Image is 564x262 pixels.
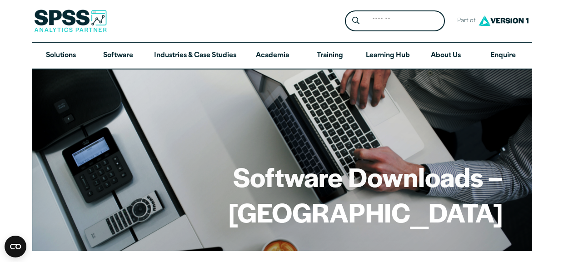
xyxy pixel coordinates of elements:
h1: Software Downloads – [GEOGRAPHIC_DATA] [61,159,503,229]
a: Industries & Case Studies [147,43,244,69]
a: Enquire [474,43,532,69]
button: Search magnifying glass icon [347,13,364,30]
form: Site Header Search Form [345,10,445,32]
img: SPSS Analytics Partner [34,10,107,32]
svg: Search magnifying glass icon [352,17,359,25]
a: Academia [244,43,301,69]
button: Open CMP widget [5,236,26,257]
a: Software [90,43,147,69]
a: Solutions [32,43,90,69]
img: Version1 Logo [476,12,531,29]
a: About Us [417,43,474,69]
a: Training [301,43,358,69]
nav: Desktop version of site main menu [32,43,532,69]
a: Learning Hub [359,43,417,69]
span: Part of [452,15,476,28]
